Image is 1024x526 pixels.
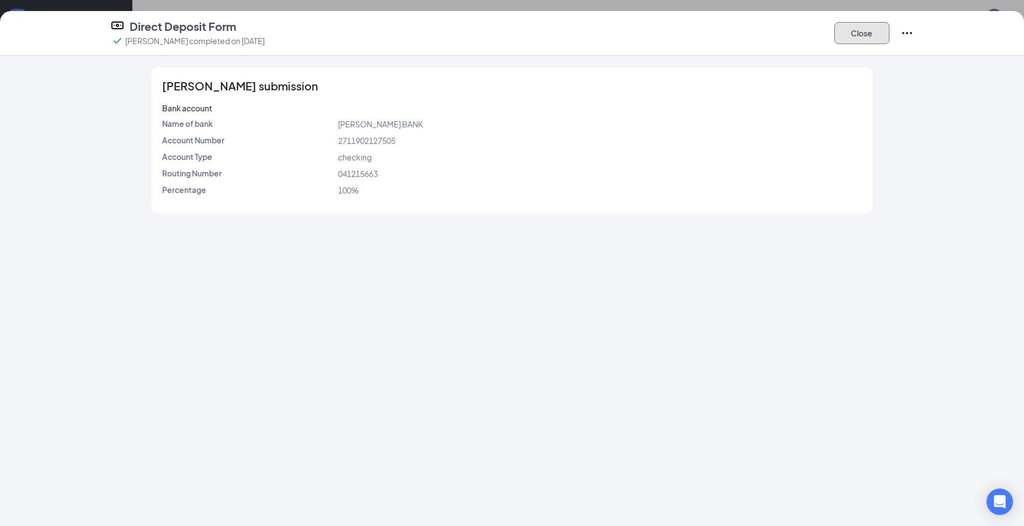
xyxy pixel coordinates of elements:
[834,22,889,44] button: Close
[987,489,1013,515] div: Open Intercom Messenger
[900,26,914,40] svg: Ellipses
[162,80,318,92] span: [PERSON_NAME] submission
[162,184,334,195] p: Percentage
[111,19,124,32] svg: DirectDepositIcon
[162,135,334,146] p: Account Number
[162,151,334,162] p: Account Type
[125,35,265,46] p: [PERSON_NAME] completed on [DATE]
[338,136,395,146] span: 2711902127505
[162,103,334,114] p: Bank account
[111,34,124,47] svg: Checkmark
[338,185,359,195] span: 100%
[162,168,334,179] p: Routing Number
[338,119,423,129] span: [PERSON_NAME] BANK
[162,118,334,129] p: Name of bank
[338,169,378,179] span: 041215663
[338,152,372,162] span: checking
[130,19,236,34] h4: Direct Deposit Form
